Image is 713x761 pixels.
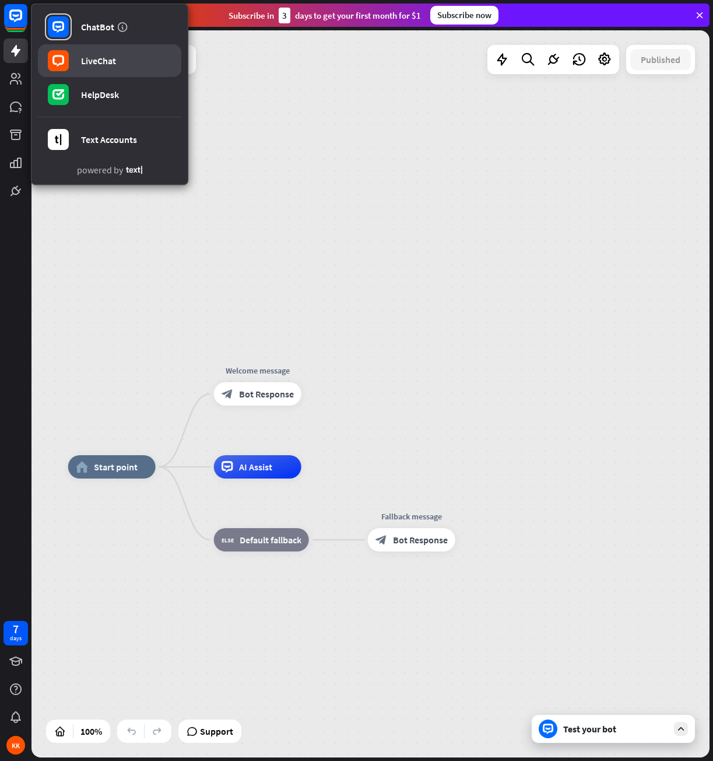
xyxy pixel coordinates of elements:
[563,723,668,735] div: Test your bot
[279,8,290,23] div: 3
[13,624,19,634] div: 7
[222,388,233,400] i: block_bot_response
[10,634,22,643] div: days
[239,388,294,400] span: Bot Response
[430,6,498,25] div: Subscribe now
[393,534,448,546] span: Bot Response
[222,534,234,546] i: block_fallback
[229,8,421,23] div: Subscribe in days to get your first month for $1
[6,736,25,755] div: KK
[375,534,387,546] i: block_bot_response
[9,5,44,40] button: Open LiveChat chat widget
[200,722,233,741] span: Support
[630,49,691,70] button: Published
[76,461,88,473] i: home_2
[94,461,138,473] span: Start point
[205,365,310,376] div: Welcome message
[239,461,272,473] span: AI Assist
[240,534,301,546] span: Default fallback
[359,511,464,522] div: Fallback message
[3,621,28,645] a: 7 days
[77,722,106,741] div: 100%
